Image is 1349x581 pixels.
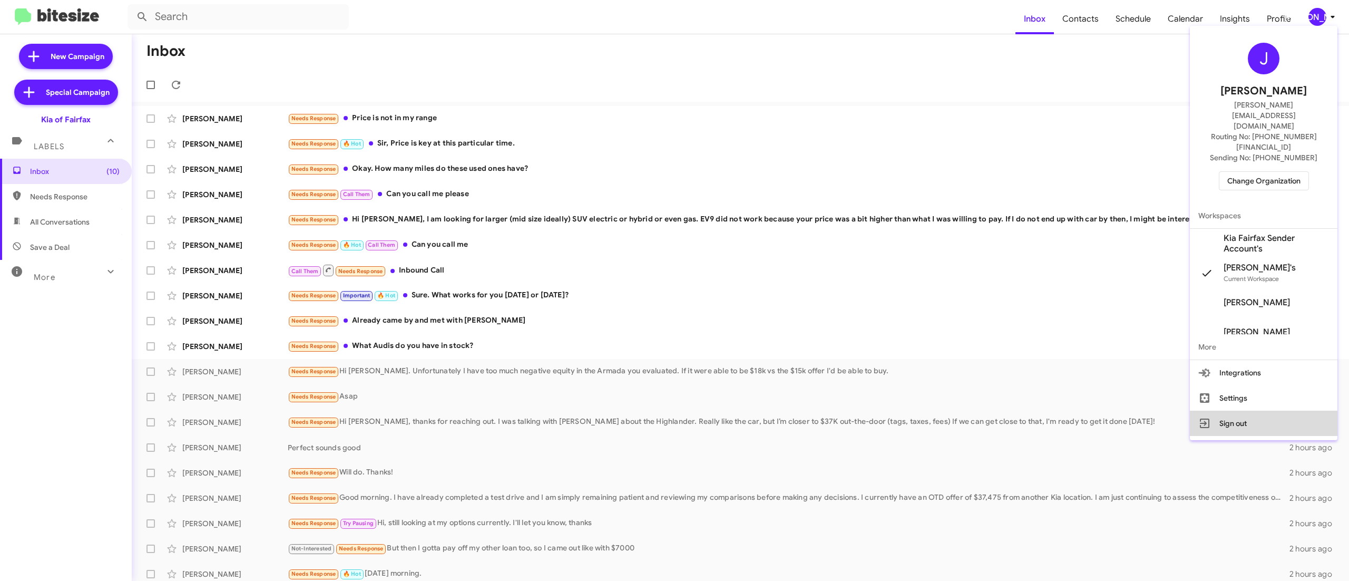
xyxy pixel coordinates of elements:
span: [PERSON_NAME][EMAIL_ADDRESS][DOMAIN_NAME] [1203,100,1325,131]
button: Settings [1190,385,1337,411]
button: Change Organization [1219,171,1309,190]
span: [PERSON_NAME]'s [1224,263,1296,273]
span: Routing No: [PHONE_NUMBER][FINANCIAL_ID] [1203,131,1325,152]
span: [PERSON_NAME] [1220,83,1307,100]
div: J [1248,43,1279,74]
span: Sending No: [PHONE_NUMBER] [1210,152,1317,163]
span: Kia Fairfax Sender Account's [1224,233,1329,254]
span: [PERSON_NAME] [1224,327,1290,337]
button: Integrations [1190,360,1337,385]
button: Sign out [1190,411,1337,436]
span: Current Workspace [1224,275,1279,283]
span: Change Organization [1227,172,1301,190]
span: More [1190,334,1337,360]
span: [PERSON_NAME] [1224,297,1290,308]
span: Workspaces [1190,203,1337,228]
